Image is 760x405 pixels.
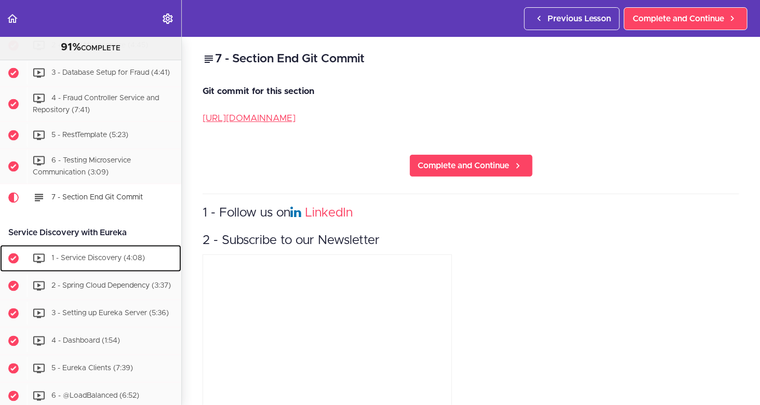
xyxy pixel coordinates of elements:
[33,95,159,114] span: 4 - Fraud Controller Service and Repository (7:41)
[624,7,748,30] a: Complete and Continue
[305,207,353,219] a: LinkedIn
[51,309,169,317] span: 3 - Setting up Eureka Server (5:36)
[51,365,133,372] span: 5 - Eureka Clients (7:39)
[633,12,724,25] span: Complete and Continue
[61,42,81,52] span: 91%
[51,392,139,399] span: 6 - @LoadBalanced (6:52)
[524,7,620,30] a: Previous Lesson
[418,159,510,172] span: Complete and Continue
[203,205,739,222] h3: 1 - Follow us on
[51,337,120,344] span: 4 - Dashboard (1:54)
[51,282,171,289] span: 2 - Spring Cloud Dependency (3:37)
[203,114,296,123] a: [URL][DOMAIN_NAME]
[51,131,128,139] span: 5 - RestTemplate (5:23)
[203,87,314,96] strong: Git commit for this section
[409,154,533,177] a: Complete and Continue
[51,70,170,77] span: 3 - Database Setup for Fraud (4:41)
[6,12,19,25] svg: Back to course curriculum
[203,50,739,68] h2: 7 - Section End Git Commit
[162,12,174,25] svg: Settings Menu
[203,232,739,249] h3: 2 - Subscribe to our Newsletter
[51,194,143,201] span: 7 - Section End Git Commit
[33,157,131,176] span: 6 - Testing Microservice Communication (3:09)
[548,12,611,25] span: Previous Lesson
[13,41,168,55] div: COMPLETE
[51,254,145,262] span: 1 - Service Discovery (4:08)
